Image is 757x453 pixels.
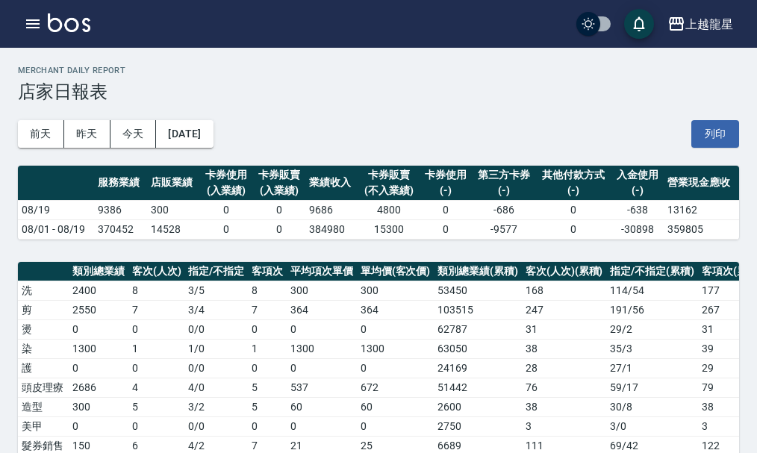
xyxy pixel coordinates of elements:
div: 第三方卡券 [476,167,532,183]
td: 0 [200,200,253,219]
td: 5 [248,397,287,416]
button: 上越龍星 [661,9,739,40]
td: 364 [357,300,434,319]
td: 0 / 0 [184,319,248,339]
th: 單均價(客次價) [357,262,434,281]
h3: 店家日報表 [18,81,739,102]
td: 0 [357,416,434,436]
div: (不入業績) [362,183,415,199]
td: 7 [128,300,185,319]
td: 1 / 0 [184,339,248,358]
td: 0 [200,219,253,239]
button: 昨天 [64,120,110,148]
td: 63050 [434,339,522,358]
td: 0 [287,358,357,378]
td: 造型 [18,397,69,416]
td: 2600 [434,397,522,416]
td: 2550 [69,300,128,319]
td: 300 [69,397,128,416]
td: 168 [522,281,607,300]
th: 客次(人次)(累積) [522,262,607,281]
td: 2686 [69,378,128,397]
h2: Merchant Daily Report [18,66,739,75]
td: 頭皮理療 [18,378,69,397]
td: 53450 [434,281,522,300]
th: 營業現金應收 [664,166,739,201]
td: 300 [147,200,200,219]
td: 103515 [434,300,522,319]
div: 其他付款方式 [540,167,608,183]
td: 8 [248,281,287,300]
td: 9386 [94,200,147,219]
div: (入業績) [204,183,249,199]
td: -9577 [472,219,536,239]
div: 卡券販賣 [257,167,302,183]
th: 類別總業績(累積) [434,262,522,281]
td: 14528 [147,219,200,239]
td: 0 [248,358,287,378]
td: 0 [536,219,611,239]
td: 191 / 56 [606,300,698,319]
button: [DATE] [156,120,213,148]
td: 燙 [18,319,69,339]
td: 364 [287,300,357,319]
td: 0 [357,358,434,378]
td: 7 [248,300,287,319]
td: -30898 [611,219,664,239]
td: 0 [287,416,357,436]
td: 38 [522,397,607,416]
td: 3 / 0 [606,416,698,436]
td: 76 [522,378,607,397]
td: 370452 [94,219,147,239]
td: 300 [357,281,434,300]
td: 0 [419,200,472,219]
td: 1300 [357,339,434,358]
button: 列印 [691,120,739,148]
td: 62787 [434,319,522,339]
td: 0 [287,319,357,339]
td: 護 [18,358,69,378]
td: 08/19 [18,200,94,219]
td: 30 / 8 [606,397,698,416]
td: 1300 [69,339,128,358]
div: (-) [476,183,532,199]
td: 0 [69,319,128,339]
th: 平均項次單價 [287,262,357,281]
td: 0 / 0 [184,416,248,436]
td: 29 / 2 [606,319,698,339]
th: 類別總業績 [69,262,128,281]
td: 35 / 3 [606,339,698,358]
th: 客次(人次) [128,262,185,281]
td: 3 / 5 [184,281,248,300]
td: 2400 [69,281,128,300]
td: 60 [287,397,357,416]
td: 27 / 1 [606,358,698,378]
div: 卡券使用 [204,167,249,183]
td: 13162 [664,200,739,219]
td: 9686 [305,200,358,219]
td: 51442 [434,378,522,397]
td: 537 [287,378,357,397]
td: 1 [248,339,287,358]
td: 3 / 4 [184,300,248,319]
td: 0 [128,358,185,378]
div: (-) [615,183,661,199]
td: 24169 [434,358,522,378]
td: 美甲 [18,416,69,436]
td: 247 [522,300,607,319]
td: 0 [248,319,287,339]
td: 1300 [287,339,357,358]
th: 服務業績 [94,166,147,201]
td: 359805 [664,219,739,239]
td: 0 [128,416,185,436]
td: 0 [357,319,434,339]
td: 0 [536,200,611,219]
div: 入金使用 [615,167,661,183]
div: 卡券使用 [423,167,468,183]
button: save [624,9,654,39]
td: 0 / 0 [184,358,248,378]
td: 15300 [358,219,419,239]
td: 8 [128,281,185,300]
td: 5 [248,378,287,397]
table: a dense table [18,166,739,240]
